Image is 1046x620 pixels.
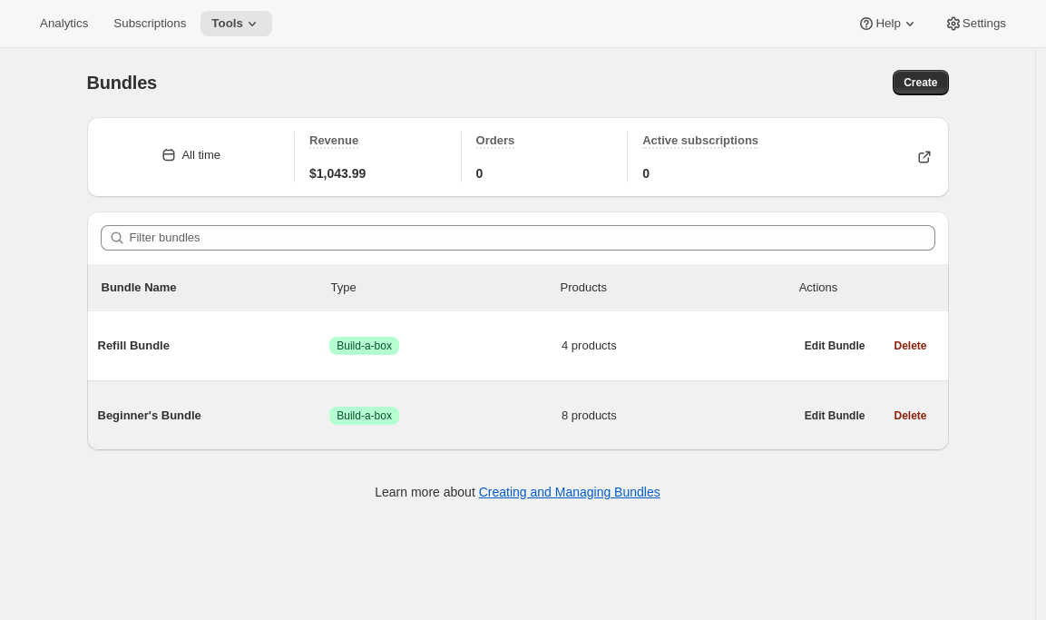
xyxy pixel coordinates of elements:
span: 0 [476,164,484,182]
span: 0 [642,164,650,182]
button: Settings [934,11,1017,36]
button: Analytics [29,11,99,36]
span: Help [875,16,900,31]
span: Tools [211,16,243,31]
span: Settings [963,16,1006,31]
input: Filter bundles [130,225,935,251]
button: Delete [883,333,937,359]
button: Tools [200,11,272,36]
span: Edit Bundle [805,408,865,423]
div: Type [331,279,561,297]
span: Delete [894,339,926,353]
span: Delete [894,408,926,423]
p: Learn more about [375,483,660,501]
span: 4 products [562,337,794,355]
span: Beginner's Bundle [98,407,330,425]
button: Create [893,70,948,95]
span: Create [904,75,937,90]
div: All time [181,146,220,164]
span: Bundles [87,73,158,93]
button: Help [846,11,929,36]
span: Subscriptions [113,16,186,31]
span: 8 products [562,407,794,425]
p: Bundle Name [102,279,331,297]
span: Revenue [309,133,358,147]
span: $1,043.99 [309,164,366,182]
a: Creating and Managing Bundles [479,485,660,499]
div: Actions [799,279,934,297]
div: Products [561,279,790,297]
button: Edit Bundle [794,403,876,428]
button: Subscriptions [103,11,197,36]
span: Edit Bundle [805,339,865,353]
span: Active subscriptions [642,133,758,147]
span: Build-a-box [337,339,392,353]
span: Analytics [40,16,88,31]
button: Delete [883,403,937,428]
button: Edit Bundle [794,333,876,359]
span: Refill Bundle [98,337,330,355]
span: Orders [476,133,515,147]
span: Build-a-box [337,408,392,423]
